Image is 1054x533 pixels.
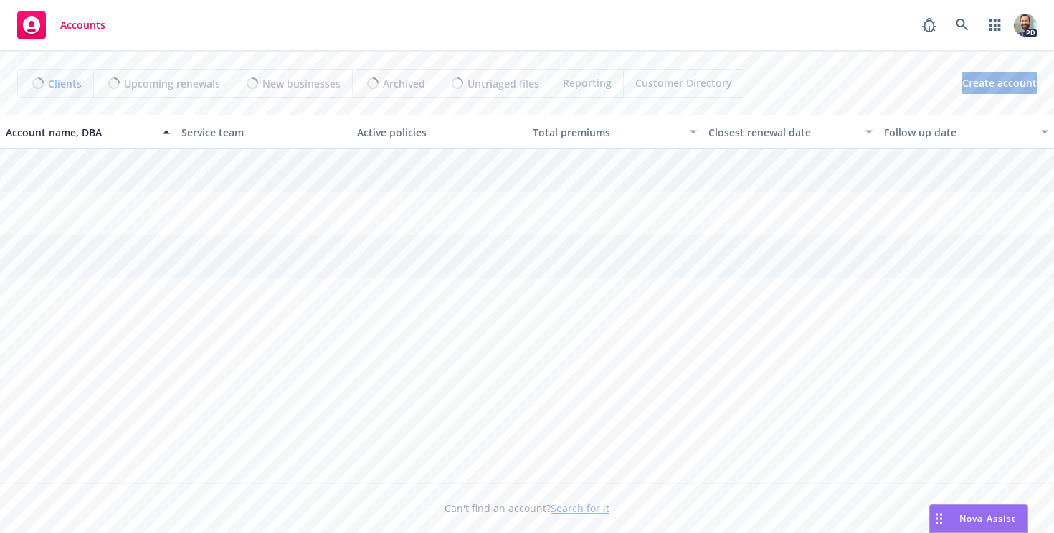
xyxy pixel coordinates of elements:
a: Search [948,11,977,39]
span: Nova Assist [959,512,1016,524]
button: Follow up date [878,115,1054,149]
div: Follow up date [884,125,1032,140]
div: Service team [181,125,346,140]
div: Closest renewal date [708,125,857,140]
div: Active policies [357,125,521,140]
div: Account name, DBA [6,125,154,140]
span: Upcoming renewals [124,76,220,91]
div: Total premiums [533,125,681,140]
span: Archived [383,76,425,91]
span: Customer Directory [635,75,732,90]
a: Switch app [981,11,1010,39]
span: Reporting [563,75,612,90]
button: Total premiums [527,115,703,149]
a: Create account [962,72,1037,94]
button: Service team [176,115,351,149]
img: photo [1014,14,1037,37]
button: Nova Assist [929,504,1028,533]
span: New businesses [262,76,341,91]
span: Can't find an account? [445,501,609,516]
a: Report a Bug [915,11,944,39]
button: Closest renewal date [703,115,878,149]
span: Clients [48,76,82,91]
a: Search for it [551,501,609,515]
button: Active policies [351,115,527,149]
div: Drag to move [930,505,948,532]
a: Accounts [11,5,111,45]
span: Create account [962,70,1037,97]
span: Untriaged files [467,76,539,91]
span: Accounts [60,19,105,31]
